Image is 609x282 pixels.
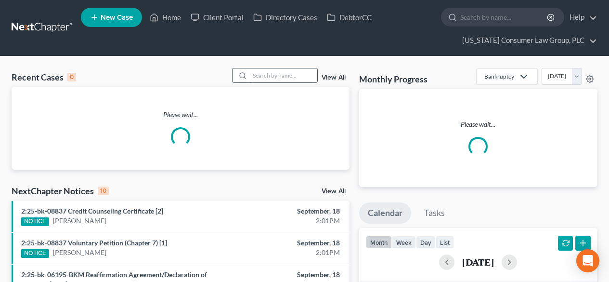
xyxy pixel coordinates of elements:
div: September, 18 [240,206,339,216]
a: Directory Cases [248,9,322,26]
p: Please wait... [367,120,590,129]
div: NextChapter Notices [12,185,109,197]
div: Bankruptcy [484,72,514,81]
span: New Case [101,14,133,21]
a: [PERSON_NAME] [53,216,106,226]
div: 0 [67,73,76,81]
button: month [366,236,392,249]
a: DebtorCC [322,9,376,26]
div: NOTICE [21,249,49,258]
div: Recent Cases [12,71,76,83]
a: View All [322,74,346,81]
div: 10 [98,187,109,195]
p: Please wait... [12,110,350,120]
a: View All [322,188,346,195]
div: September, 18 [240,238,339,248]
a: Tasks [415,202,454,224]
a: [PERSON_NAME] [53,248,106,257]
a: Client Portal [186,9,248,26]
input: Search by name... [460,8,548,26]
h2: [DATE] [462,257,494,267]
input: Search by name... [250,68,317,82]
div: NOTICE [21,217,49,226]
h3: Monthly Progress [359,73,428,85]
a: Help [565,9,597,26]
div: Open Intercom Messenger [576,249,599,272]
a: 2:25-bk-08837 Credit Counseling Certificate [2] [21,207,163,215]
button: week [392,236,416,249]
div: 2:01PM [240,248,339,257]
button: list [436,236,454,249]
a: Calendar [359,202,411,224]
div: September, 18 [240,270,339,280]
a: 2:25-bk-08837 Voluntary Petition (Chapter 7) [1] [21,239,167,247]
button: day [416,236,436,249]
div: 2:01PM [240,216,339,226]
a: Home [145,9,186,26]
a: [US_STATE] Consumer Law Group, PLC [457,32,597,49]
